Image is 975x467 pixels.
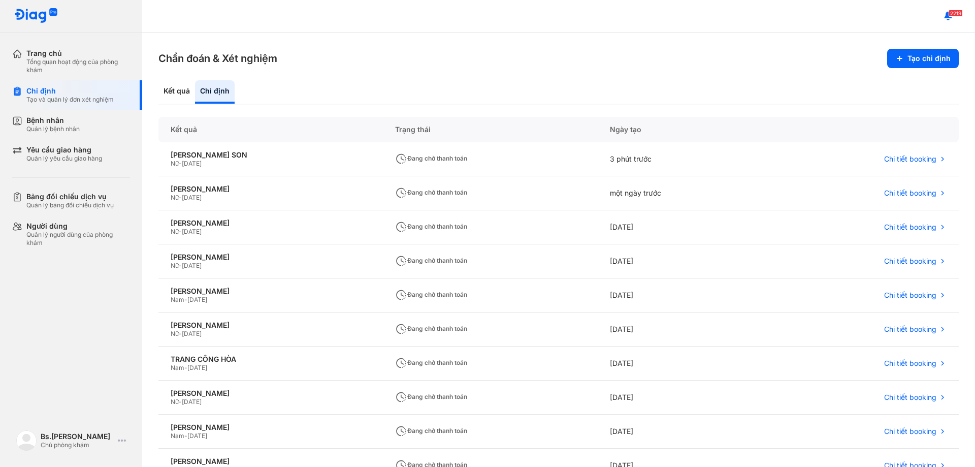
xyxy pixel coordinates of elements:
span: Chi tiết booking [884,257,936,266]
span: - [179,330,182,337]
div: Bảng đối chiếu dịch vụ [26,192,114,201]
div: Kết quả [158,117,383,142]
div: [PERSON_NAME] SON [171,150,371,160]
span: Nữ [171,262,179,269]
span: Nữ [171,160,179,167]
span: [DATE] [182,194,202,201]
span: [DATE] [182,160,202,167]
span: [DATE] [187,296,207,303]
span: Đang chờ thanh toán [395,223,467,230]
div: Trạng thái [383,117,597,142]
span: Nữ [171,228,179,235]
span: - [179,160,182,167]
span: [DATE] [187,432,207,440]
span: Chi tiết booking [884,154,936,164]
span: Nữ [171,330,179,337]
div: Quản lý yêu cầu giao hàng [26,154,102,163]
span: 2219 [949,10,963,17]
span: Chi tiết booking [884,359,936,368]
div: [PERSON_NAME] [171,219,371,228]
div: 3 phút trước [598,142,766,176]
span: - [184,432,187,440]
div: Quản lý người dùng của phòng khám [26,231,130,247]
div: Ngày tạo [598,117,766,142]
div: [PERSON_NAME] [171,423,371,432]
span: Đang chờ thanh toán [395,257,467,264]
h3: Chẩn đoán & Xét nghiệm [158,51,277,66]
div: [DATE] [598,415,766,449]
img: logo [16,430,37,451]
div: [PERSON_NAME] [171,389,371,398]
span: Chi tiết booking [884,291,936,300]
span: Đang chờ thanh toán [395,427,467,434]
span: - [179,194,182,201]
div: Bs.[PERSON_NAME] [41,432,114,441]
div: Quản lý bảng đối chiếu dịch vụ [26,201,114,209]
div: Quản lý bệnh nhân [26,125,80,133]
span: Nam [171,432,184,440]
div: Chủ phòng khám [41,441,114,449]
span: Nữ [171,398,179,406]
span: Chi tiết booking [884,393,936,402]
span: [DATE] [187,364,207,371]
div: [PERSON_NAME] [171,184,371,194]
span: Đang chờ thanh toán [395,359,467,366]
span: Đang chờ thanh toán [395,154,467,162]
div: [DATE] [598,381,766,415]
div: [DATE] [598,244,766,278]
div: [DATE] [598,313,766,347]
img: logo [14,8,58,24]
div: Người dùng [26,222,130,231]
div: [PERSON_NAME] [171,287,371,296]
button: Tạo chỉ định [887,49,959,68]
span: Chi tiết booking [884,223,936,232]
span: - [179,262,182,269]
span: [DATE] [182,228,202,235]
div: [DATE] [598,347,766,381]
span: Nữ [171,194,179,201]
div: Trang chủ [26,49,130,58]
span: Chi tiết booking [884,427,936,436]
div: Chỉ định [195,80,235,104]
span: [DATE] [182,330,202,337]
span: Chi tiết booking [884,325,936,334]
div: TRANG CÔNG HÒA [171,355,371,364]
div: Tạo và quản lý đơn xét nghiệm [26,96,114,104]
span: [DATE] [182,262,202,269]
div: [PERSON_NAME] [171,253,371,262]
div: một ngày trước [598,176,766,210]
span: Chi tiết booking [884,189,936,198]
div: Yêu cầu giao hàng [26,145,102,154]
div: Bệnh nhân [26,116,80,125]
span: - [179,228,182,235]
span: Đang chờ thanh toán [395,393,467,400]
span: Đang chờ thanh toán [395,325,467,332]
span: - [179,398,182,406]
span: Nam [171,364,184,371]
span: - [184,296,187,303]
div: [DATE] [598,278,766,313]
span: - [184,364,187,371]
span: Nam [171,296,184,303]
div: Kết quả [158,80,195,104]
div: Tổng quan hoạt động của phòng khám [26,58,130,74]
span: [DATE] [182,398,202,406]
span: Đang chờ thanh toán [395,291,467,298]
span: Đang chờ thanh toán [395,189,467,196]
div: [PERSON_NAME] [171,457,371,466]
div: [PERSON_NAME] [171,321,371,330]
div: [DATE] [598,210,766,244]
div: Chỉ định [26,86,114,96]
